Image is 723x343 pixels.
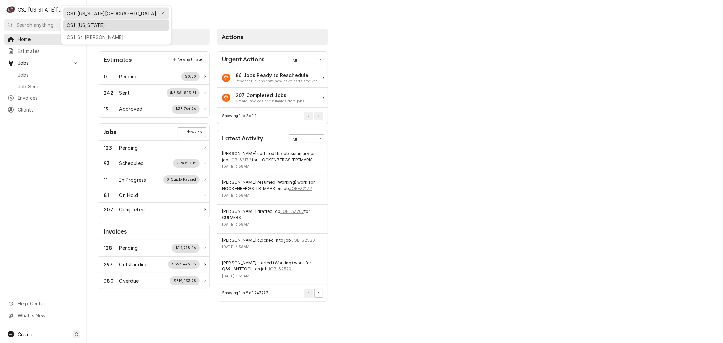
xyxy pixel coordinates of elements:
div: CSI St. [PERSON_NAME] [67,34,166,41]
a: Go to Jobs [4,69,82,80]
span: Jobs [18,71,79,78]
a: Go to Job Series [4,81,82,92]
div: CSI [US_STATE] [67,22,166,29]
span: Job Series [18,83,79,90]
div: CSI [US_STATE][GEOGRAPHIC_DATA] [67,10,156,17]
